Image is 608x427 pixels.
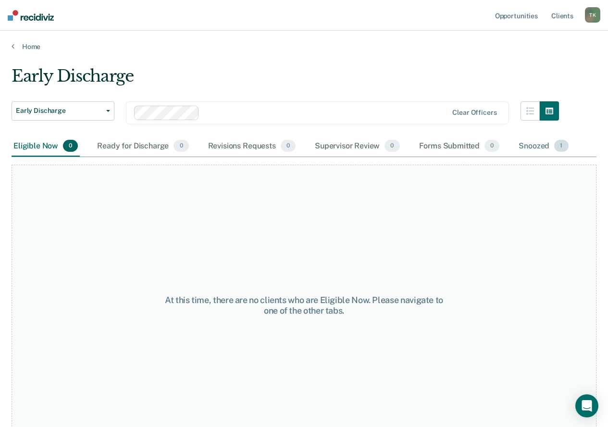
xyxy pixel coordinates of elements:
span: 1 [554,140,568,152]
span: 0 [174,140,188,152]
span: Early Discharge [16,107,102,115]
div: Revisions Requests0 [206,136,298,157]
div: Forms Submitted0 [417,136,502,157]
div: Supervisor Review0 [313,136,402,157]
button: TK [585,7,600,23]
span: 0 [385,140,399,152]
div: Early Discharge [12,66,559,94]
button: Early Discharge [12,101,114,121]
a: Home [12,42,596,51]
div: T K [585,7,600,23]
div: Snoozed1 [517,136,570,157]
div: Eligible Now0 [12,136,80,157]
span: 0 [63,140,78,152]
div: Clear officers [452,109,496,117]
div: Ready for Discharge0 [95,136,190,157]
img: Recidiviz [8,10,54,21]
div: Open Intercom Messenger [575,394,598,417]
span: 0 [484,140,499,152]
span: 0 [281,140,296,152]
div: At this time, there are no clients who are Eligible Now. Please navigate to one of the other tabs. [158,295,450,316]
